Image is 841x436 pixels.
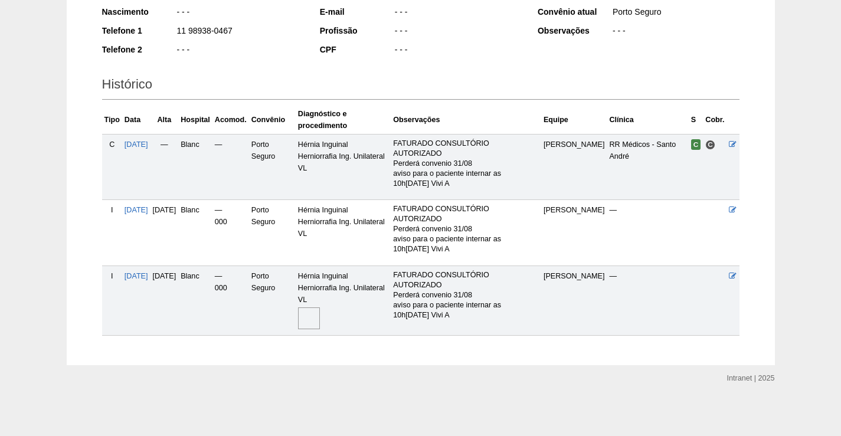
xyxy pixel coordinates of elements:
[607,200,688,265] td: —
[150,134,179,199] td: —
[122,106,150,135] th: Data
[249,134,296,199] td: Porto Seguro
[691,139,701,150] span: Confirmada
[394,6,522,21] div: - - -
[391,106,541,135] th: Observações
[153,272,176,280] span: [DATE]
[394,44,522,58] div: - - -
[249,106,296,135] th: Convênio
[296,265,391,335] td: Hérnia Inguinal Herniorrafia Ing. Unilateral VL
[296,106,391,135] th: Diagnóstico e procedimento
[125,272,148,280] a: [DATE]
[538,25,611,37] div: Observações
[541,200,607,265] td: [PERSON_NAME]
[212,106,249,135] th: Acomod.
[703,106,727,135] th: Cobr.
[212,200,249,265] td: — 000
[102,44,176,55] div: Telefone 2
[104,204,120,216] div: I
[393,204,539,254] p: FATURADO CONSULTÓRIO AUTORIZADO Perderá convenio 31/08 aviso para o paciente internar as 10h[DATE...
[394,25,522,40] div: - - -
[249,200,296,265] td: Porto Seguro
[607,106,688,135] th: Clínica
[296,200,391,265] td: Hérnia Inguinal Herniorrafia Ing. Unilateral VL
[320,6,394,18] div: E-mail
[689,106,703,135] th: S
[393,139,539,189] p: FATURADO CONSULTÓRIO AUTORIZADO Perderá convenio 31/08 aviso para o paciente internar as 10h[DATE...
[611,25,739,40] div: - - -
[541,134,607,199] td: [PERSON_NAME]
[102,73,739,100] h2: Histórico
[178,134,212,199] td: Blanc
[607,134,688,199] td: RR Médicos - Santo André
[178,200,212,265] td: Blanc
[125,206,148,214] a: [DATE]
[296,134,391,199] td: Hérnia Inguinal Herniorrafia Ing. Unilateral VL
[212,265,249,335] td: — 000
[393,270,539,320] p: FATURADO CONSULTÓRIO AUTORIZADO Perderá convenio 31/08 aviso para o paciente internar as 10h[DATE...
[102,25,176,37] div: Telefone 1
[727,372,775,384] div: Intranet | 2025
[104,270,120,282] div: I
[102,6,176,18] div: Nascimento
[320,25,394,37] div: Profissão
[150,106,179,135] th: Alta
[176,25,304,40] div: 11 98938-0467
[125,140,148,149] a: [DATE]
[705,140,715,150] span: Consultório
[153,206,176,214] span: [DATE]
[178,106,212,135] th: Hospital
[541,265,607,335] td: [PERSON_NAME]
[176,44,304,58] div: - - -
[541,106,607,135] th: Equipe
[320,44,394,55] div: CPF
[102,106,122,135] th: Tipo
[607,265,688,335] td: —
[104,139,120,150] div: C
[176,6,304,21] div: - - -
[249,265,296,335] td: Porto Seguro
[611,6,739,21] div: Porto Seguro
[538,6,611,18] div: Convênio atual
[212,134,249,199] td: —
[178,265,212,335] td: Blanc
